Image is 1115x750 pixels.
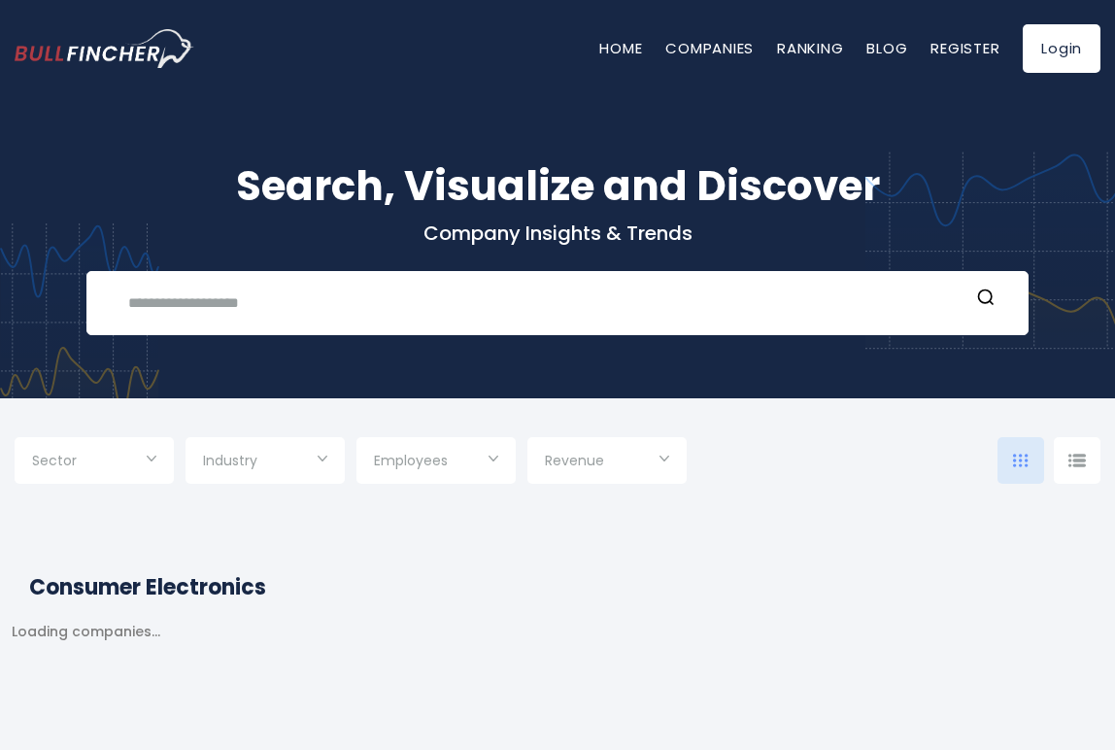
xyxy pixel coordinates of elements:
input: Selection [203,445,327,480]
p: Company Insights & Trends [15,221,1100,246]
span: Revenue [545,452,604,469]
a: Companies [665,38,754,58]
h2: Consumer Electronics [29,571,1086,603]
h1: Search, Visualize and Discover [15,155,1100,217]
img: icon-comp-list-view.svg [1068,454,1086,467]
a: Ranking [777,38,843,58]
input: Selection [374,445,498,480]
input: Selection [545,445,669,480]
a: Home [599,38,642,58]
button: Search [973,287,998,312]
a: Login [1023,24,1100,73]
input: Selection [32,445,156,480]
img: bullfincher logo [15,29,194,67]
a: Blog [866,38,907,58]
a: Register [930,38,999,58]
img: icon-comp-grid.svg [1013,454,1029,467]
span: Sector [32,452,77,469]
a: Go to homepage [15,29,223,67]
span: Industry [203,452,257,469]
span: Employees [374,452,448,469]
